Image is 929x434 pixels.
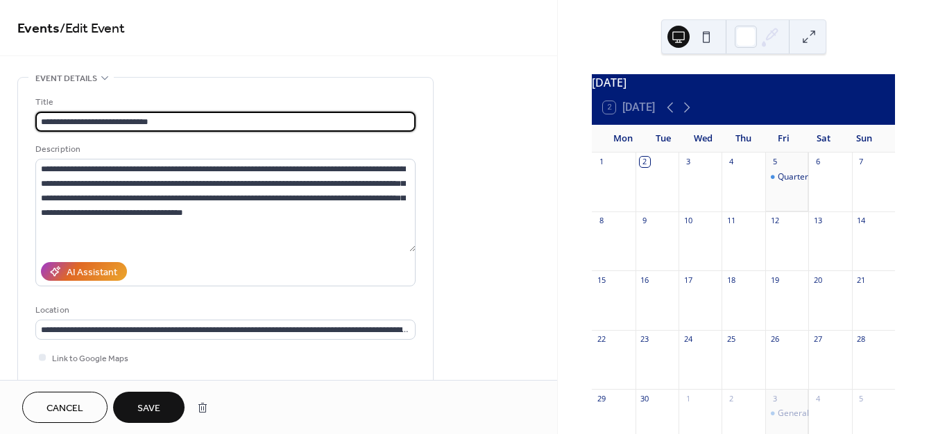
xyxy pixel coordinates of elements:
[52,351,128,366] span: Link to Google Maps
[603,125,643,153] div: Mon
[812,275,823,285] div: 20
[856,393,867,403] div: 5
[41,262,127,281] button: AI Assistant
[803,125,844,153] div: Sat
[60,15,125,42] span: / Edit Event
[640,275,650,285] div: 16
[844,125,884,153] div: Sun
[812,157,823,167] div: 6
[726,393,736,403] div: 2
[765,171,808,183] div: Quarterly General Coalition Meeting 10-Noon
[683,157,693,167] div: 3
[683,216,693,226] div: 10
[35,303,413,318] div: Location
[724,125,764,153] div: Thu
[765,408,808,419] div: General Coalition Training: The Ohio Fire Chiefs Response Plan by Fire Chief Mike Carroll
[683,393,693,403] div: 1
[592,74,895,91] div: [DATE]
[640,393,650,403] div: 30
[812,216,823,226] div: 13
[640,216,650,226] div: 9
[856,334,867,345] div: 28
[643,125,683,153] div: Tue
[596,334,606,345] div: 22
[812,334,823,345] div: 27
[683,275,693,285] div: 17
[137,401,160,416] span: Save
[596,216,606,226] div: 8
[764,125,804,153] div: Fri
[35,71,97,86] span: Event details
[683,334,693,345] div: 24
[726,275,736,285] div: 18
[769,157,780,167] div: 5
[769,216,780,226] div: 12
[640,157,650,167] div: 2
[856,275,867,285] div: 21
[769,334,780,345] div: 26
[46,401,83,416] span: Cancel
[22,392,108,423] button: Cancel
[683,125,724,153] div: Wed
[769,393,780,403] div: 3
[856,216,867,226] div: 14
[769,275,780,285] div: 19
[35,95,413,110] div: Title
[726,157,736,167] div: 4
[812,393,823,403] div: 4
[726,334,736,345] div: 25
[67,266,117,280] div: AI Assistant
[596,393,606,403] div: 29
[856,157,867,167] div: 7
[17,15,60,42] a: Events
[726,216,736,226] div: 11
[596,157,606,167] div: 1
[35,142,413,157] div: Description
[596,275,606,285] div: 15
[113,392,185,423] button: Save
[640,334,650,345] div: 23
